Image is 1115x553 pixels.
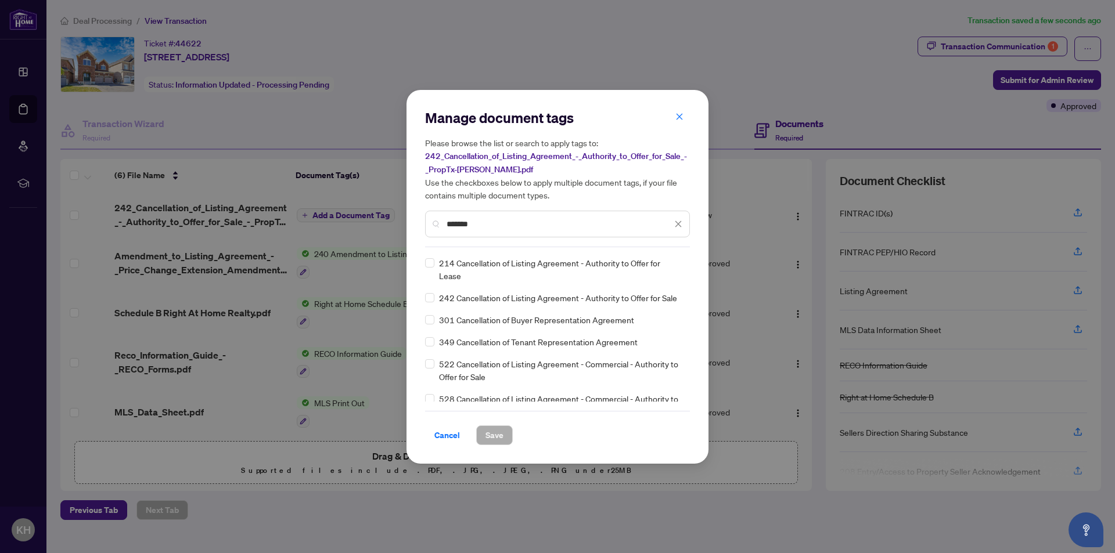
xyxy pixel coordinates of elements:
[674,220,682,228] span: close
[425,151,687,175] span: 242_Cancellation_of_Listing_Agreement_-_Authority_to_Offer_for_Sale_-_PropTx-[PERSON_NAME].pdf
[1069,512,1103,547] button: Open asap
[439,392,683,418] span: 528 Cancellation of Listing Agreement - Commercial - Authority to Offer for Lease
[425,136,690,201] h5: Please browse the list or search to apply tags to: Use the checkboxes below to apply multiple doc...
[425,425,469,445] button: Cancel
[425,109,690,127] h2: Manage document tags
[434,426,460,444] span: Cancel
[439,313,634,326] span: 301 Cancellation of Buyer Representation Agreement
[476,425,513,445] button: Save
[439,357,683,383] span: 522 Cancellation of Listing Agreement - Commercial - Authority to Offer for Sale
[439,256,683,282] span: 214 Cancellation of Listing Agreement - Authority to Offer for Lease
[675,113,684,121] span: close
[439,291,677,304] span: 242 Cancellation of Listing Agreement - Authority to Offer for Sale
[439,335,638,348] span: 349 Cancellation of Tenant Representation Agreement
